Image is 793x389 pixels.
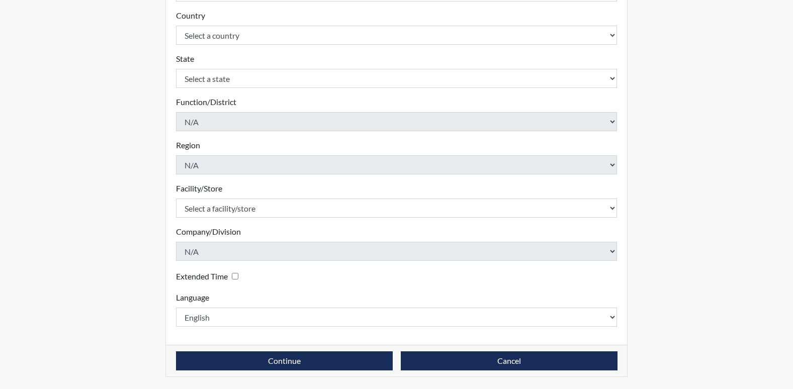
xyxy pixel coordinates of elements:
[176,291,209,304] label: Language
[176,182,222,194] label: Facility/Store
[176,269,242,283] div: Checking this box will provide the interviewee with an accomodation of extra time to answer each ...
[176,139,200,151] label: Region
[401,351,618,370] button: Cancel
[176,10,205,22] label: Country
[176,270,228,282] label: Extended Time
[176,53,194,65] label: State
[176,96,236,108] label: Function/District
[176,351,393,370] button: Continue
[176,226,241,238] label: Company/Division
